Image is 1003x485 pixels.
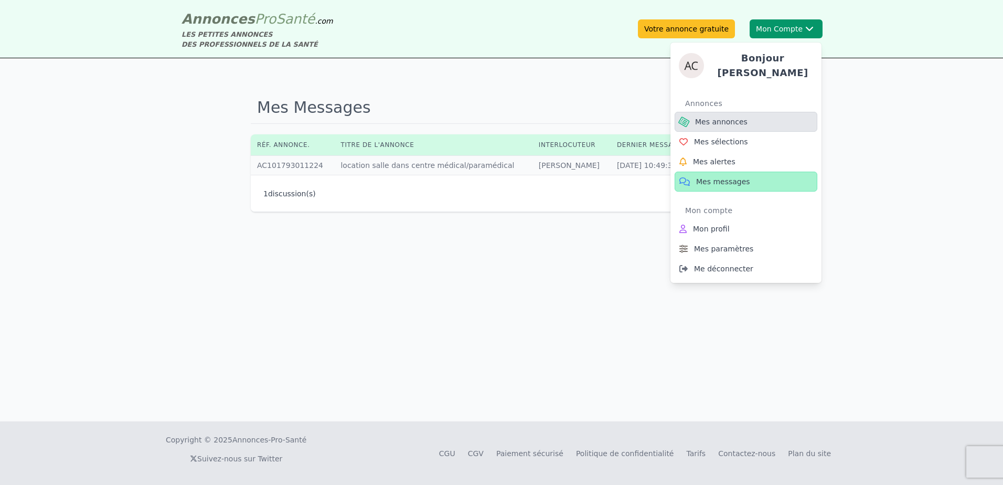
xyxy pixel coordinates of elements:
a: Mes messages [675,172,817,192]
td: location salle dans centre médical/paramédical [334,156,532,175]
button: Mon ComptealiciaBonjour [PERSON_NAME]AnnoncesMes annoncesMes sélectionsMes alertesMes messagesMon... [750,19,823,38]
div: Mon compte [685,202,817,219]
th: Titre de l'annonce [334,134,532,156]
span: .com [315,17,333,25]
a: CGV [468,449,484,458]
a: Mes sélections [675,132,817,152]
span: Mes alertes [693,156,735,167]
a: AnnoncesProSanté.com [182,11,333,27]
span: Annonces [182,11,255,27]
span: 1 [263,189,268,198]
h4: Bonjour [PERSON_NAME] [712,51,813,80]
div: LES PETITES ANNONCES DES PROFESSIONNELS DE LA SANTÉ [182,29,333,49]
th: Dernier message [611,134,693,156]
span: Mes sélections [694,136,748,147]
a: Mes alertes [675,152,817,172]
a: CGU [439,449,455,458]
div: Copyright © 2025 [166,435,306,445]
a: Tarifs [686,449,706,458]
a: Mon profil [675,219,817,239]
a: Mes annonces [675,112,817,132]
a: Suivez-nous sur Twitter [190,455,282,463]
a: Me déconnecter [675,259,817,279]
span: Santé [276,11,315,27]
a: Contactez-nous [718,449,775,458]
th: Réf. annonce. [251,134,334,156]
span: Me déconnecter [694,263,753,274]
a: Annonces-Pro-Santé [232,435,306,445]
td: AC101793011224 [251,156,334,175]
h1: Mes Messages [251,92,752,124]
span: Mon profil [693,224,730,234]
a: Plan du site [788,449,831,458]
a: Votre annonce gratuite [638,19,735,38]
th: Interlocuteur [532,134,611,156]
a: Mes paramètres [675,239,817,259]
a: Paiement sécurisé [496,449,563,458]
span: Mes messages [696,176,750,187]
p: discussion(s) [263,188,316,199]
a: Politique de confidentialité [576,449,674,458]
td: [DATE] 10:49:35 [611,156,693,175]
span: Mes paramètres [694,244,753,254]
img: alicia [679,53,704,78]
span: Mes annonces [695,117,748,127]
div: Annonces [685,95,817,112]
span: Pro [255,11,276,27]
td: [PERSON_NAME] [532,156,611,175]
